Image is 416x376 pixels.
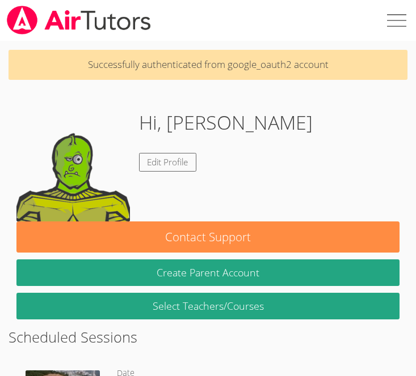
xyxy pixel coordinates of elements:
a: Select Teachers/Courses [16,293,400,319]
img: default.png [16,108,130,221]
h2: Scheduled Sessions [9,326,408,348]
button: Create Parent Account [16,259,400,286]
button: Contact Support [16,221,400,253]
img: airtutors_banner-c4298cdbf04f3fff15de1276eac7730deb9818008684d7c2e4769d2f7ddbe033.png [6,6,152,35]
a: Edit Profile [139,153,197,172]
p: Successfully authenticated from google_oauth2 account [9,50,408,80]
h1: Hi, [PERSON_NAME] [139,108,313,137]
